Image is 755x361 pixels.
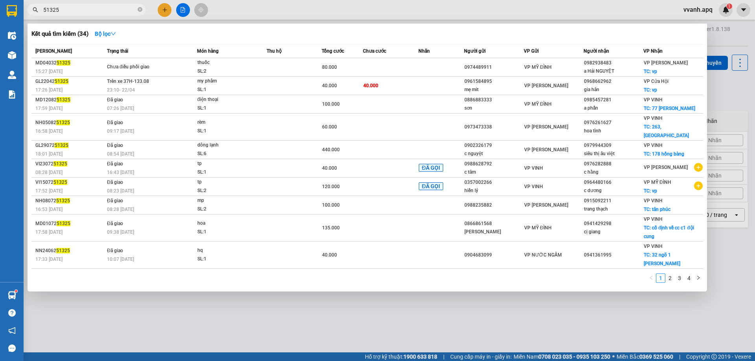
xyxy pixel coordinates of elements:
span: 08:28 [DATE] [35,170,63,175]
div: VI15072 [35,178,105,187]
button: Bộ lọcdown [88,27,122,40]
span: ĐÃ GỌI [419,182,443,190]
span: TC: 32 ngõ 1 [PERSON_NAME] [644,252,680,266]
span: plus-circle [694,181,703,190]
div: c hằng [584,168,643,176]
span: Đã giao [107,97,123,103]
div: c nguyệt [464,150,523,158]
span: 80.000 [322,64,337,70]
span: VP [PERSON_NAME] [524,83,568,88]
div: my phẩm [197,77,256,86]
div: tp [197,159,256,168]
span: ĐÃ GỌI [419,164,443,172]
button: left [646,273,656,283]
div: 0915092211 [584,197,643,205]
div: 0988235882 [464,201,523,209]
div: 0976261627 [584,119,643,127]
span: TC: tân phúc [644,207,670,212]
span: 120.000 [322,184,340,189]
span: 09:17 [DATE] [107,128,134,134]
div: a phấn [584,104,643,112]
span: VP [PERSON_NAME] [524,124,568,130]
span: 17:59 [DATE] [35,106,63,111]
span: VP VINH [644,244,663,249]
span: VP MỸ ĐÌNH [644,180,671,185]
img: logo-vxr [7,5,17,17]
span: 17:52 [DATE] [35,188,63,194]
li: Next Page [694,273,703,283]
span: 60.000 [322,124,337,130]
span: 51325 [53,180,67,185]
span: TC: cố định về cc c1 đội cung [644,225,694,239]
div: NN24062 [35,247,105,255]
div: cị giang [584,228,643,236]
span: 17:33 [DATE] [35,257,63,262]
span: VP VINH [644,216,663,222]
span: 51325 [55,79,68,84]
span: VP [PERSON_NAME] [644,60,688,66]
li: 2 [665,273,675,283]
span: Đã giao [107,180,123,185]
span: 08:23 [DATE] [107,188,134,194]
span: 23:10 - 22/04 [107,87,135,93]
span: VP Nhận [643,48,663,54]
span: down [110,31,116,37]
div: tp [197,178,256,187]
span: [PERSON_NAME] [35,48,72,54]
img: warehouse-icon [8,31,16,40]
div: VI23072 [35,160,105,168]
div: c tâm [464,168,523,176]
span: VP VINH [644,97,663,103]
input: Tìm tên, số ĐT hoặc mã đơn [43,5,136,14]
span: TC: 77 [PERSON_NAME] [644,106,695,111]
div: mp [197,196,256,205]
div: c dương [584,187,643,195]
div: SL: 1 [197,104,256,113]
span: left [649,275,654,280]
span: 440.000 [322,147,340,152]
div: 0964480166 [584,178,643,187]
span: VP VINH [524,184,543,189]
div: siêu thị âu việt [584,150,643,158]
span: 135.000 [322,225,340,231]
span: 16:53 [DATE] [35,207,63,212]
span: Đã giao [107,221,123,226]
span: VP VINH [644,115,663,121]
span: Chưa cước [363,48,386,54]
span: 51325 [57,60,70,66]
span: 40.000 [322,165,337,171]
button: right [694,273,703,283]
span: 08:28 [DATE] [107,207,134,212]
span: Người nhận [584,48,609,54]
h3: Kết quả tìm kiếm ( 34 ) [31,30,88,38]
span: 07:26 [DATE] [107,106,134,111]
div: hiền lý [464,187,523,195]
span: VP Cửa Hội [644,79,668,84]
span: 51325 [56,198,70,203]
li: Previous Page [646,273,656,283]
div: 0988628792 [464,160,523,168]
div: [PERSON_NAME] [464,228,523,236]
div: 0961584895 [464,77,523,86]
div: hoa tình [584,127,643,135]
div: 0941429298 [584,220,643,228]
div: 0904683099 [464,251,523,259]
li: 1 [656,273,665,283]
span: plus-circle [694,163,703,172]
span: notification [8,327,16,334]
span: 51325 [56,120,70,125]
span: right [696,275,701,280]
div: 0982938483 [584,59,643,67]
div: sơn [464,104,523,112]
div: SL: 2 [197,67,256,76]
span: close-circle [138,7,142,12]
div: SL: 1 [197,127,256,136]
span: VP MỸ ĐÌNH [524,225,552,231]
span: 16:43 [DATE] [107,170,134,175]
span: Thu hộ [267,48,282,54]
div: Chưa điều phối giao [107,63,166,71]
a: 4 [685,274,693,282]
span: VP VINH [644,143,663,148]
span: VP [PERSON_NAME] [524,202,568,208]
